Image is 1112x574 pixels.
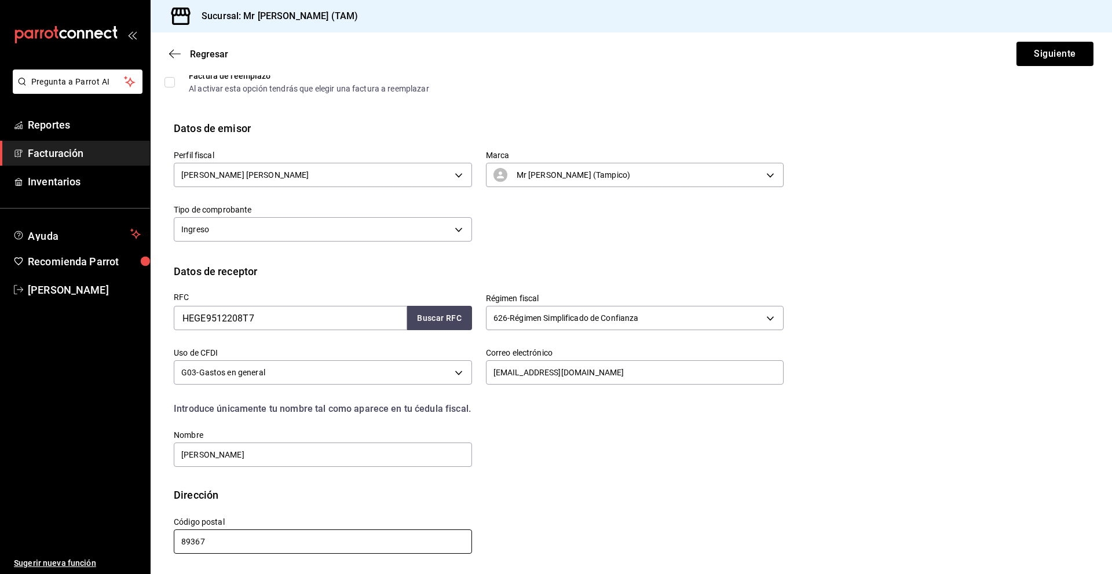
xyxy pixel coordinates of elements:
label: RFC [174,293,472,301]
a: Pregunta a Parrot AI [8,84,142,96]
div: Factura de reemplazo [189,72,429,80]
label: Marca [486,151,784,159]
span: Sugerir nueva función [14,557,141,569]
span: Regresar [190,49,228,60]
button: open_drawer_menu [127,30,137,39]
span: Ingreso [181,224,209,235]
span: Reportes [28,117,141,133]
div: Datos de receptor [174,264,257,279]
span: Recomienda Parrot [28,254,141,269]
button: Pregunta a Parrot AI [13,70,142,94]
span: Pregunta a Parrot AI [31,76,125,88]
div: Datos de emisor [174,120,251,136]
span: Ayuda [28,227,126,241]
span: G03 - Gastos en general [181,367,265,378]
button: Regresar [169,49,228,60]
input: Obligatorio [174,529,472,554]
span: Facturación [28,145,141,161]
label: Correo electrónico [486,349,784,357]
label: Régimen fiscal [486,294,784,302]
button: Buscar RFC [407,306,472,330]
h3: Sucursal: Mr [PERSON_NAME] (TAM) [192,9,358,23]
label: Perfil fiscal [174,151,472,159]
button: Siguiente [1016,42,1093,66]
span: 626 - Régimen Simplificado de Confianza [493,312,639,324]
label: Código postal [174,518,472,526]
span: Inventarios [28,174,141,189]
div: Introduce únicamente tu nombre tal como aparece en tu ćedula fiscal. [174,402,784,416]
label: Uso de CFDI [174,349,472,357]
label: Nombre [174,431,472,439]
div: Al activar esta opción tendrás que elegir una factura a reemplazar [189,85,429,93]
div: Dirección [174,487,218,503]
span: [PERSON_NAME] [28,282,141,298]
span: Mr [PERSON_NAME] (Tampico) [517,169,630,181]
div: [PERSON_NAME] [PERSON_NAME] [174,163,472,187]
label: Tipo de comprobante [174,206,472,214]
